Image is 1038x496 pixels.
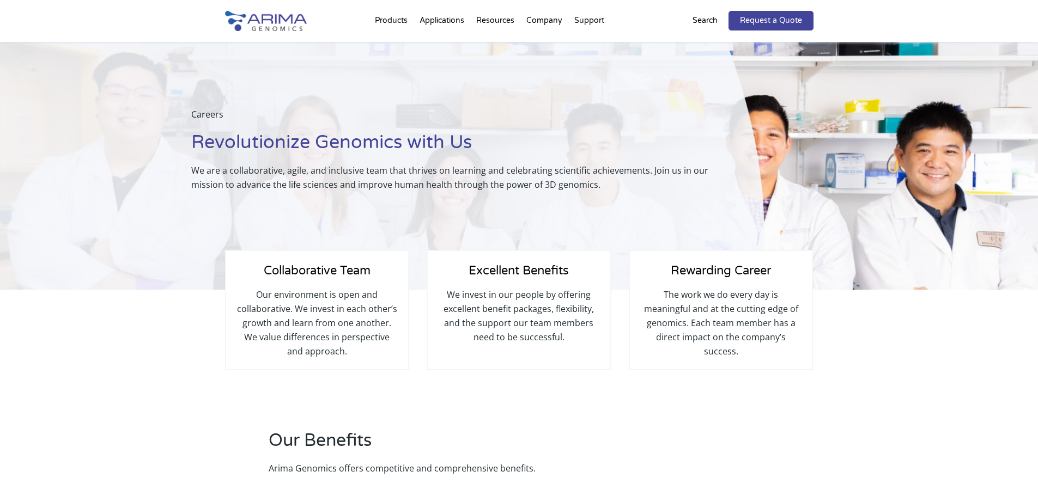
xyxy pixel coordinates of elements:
[439,287,599,344] p: We invest in our people by offering excellent benefit packages, flexibility, and the support our ...
[191,163,737,192] p: We are a collaborative, agile, and inclusive team that thrives on learning and celebrating scient...
[641,287,801,358] p: The work we do every day is meaningful and at the cutting edge of genomics. Each team member has ...
[191,130,737,163] h1: Revolutionize Genomics with Us
[264,264,371,278] span: Collaborative Team
[269,461,658,475] p: Arima Genomics offers competitive and comprehensive benefits.
[729,11,814,30] a: Request a Quote
[671,264,771,278] span: Rewarding Career
[469,264,569,278] span: Excellent Benefits
[191,107,737,130] p: Careers
[693,14,718,28] p: Search
[225,11,307,31] img: Arima-Genomics-logo
[237,287,397,358] p: Our environment is open and collaborative. We invest in each other’s growth and learn from one an...
[269,428,658,461] h2: Our Benefits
